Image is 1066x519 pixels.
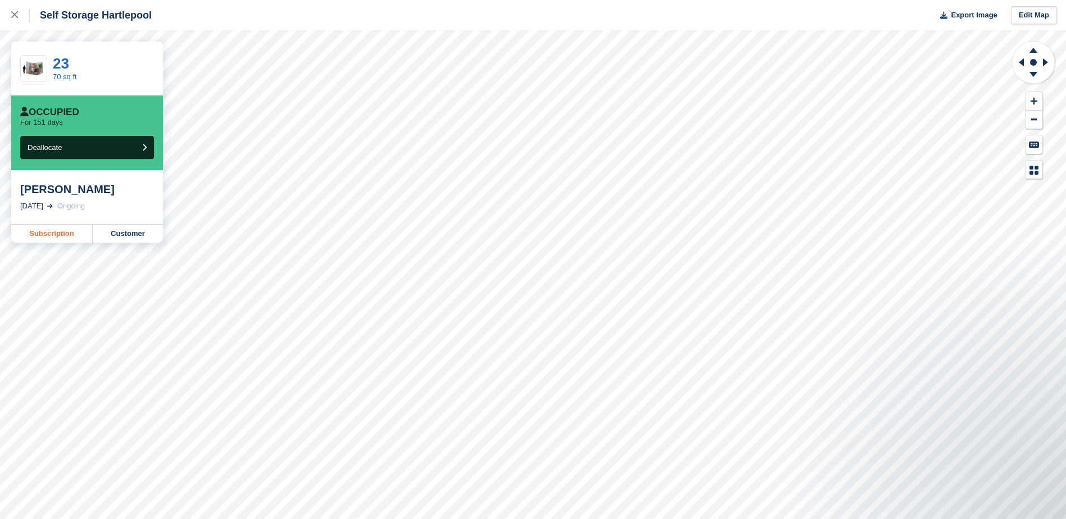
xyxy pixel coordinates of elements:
[47,204,53,208] img: arrow-right-light-icn-cde0832a797a2874e46488d9cf13f60e5c3a73dbe684e267c42b8395dfbc2abf.svg
[1011,6,1057,25] a: Edit Map
[951,10,997,21] span: Export Image
[20,201,43,212] div: [DATE]
[933,6,997,25] button: Export Image
[1026,135,1042,154] button: Keyboard Shortcuts
[28,143,62,152] span: Deallocate
[93,225,163,243] a: Customer
[1026,161,1042,179] button: Map Legend
[53,55,69,72] a: 23
[21,59,47,79] img: 64-sqft-unit%20(1).jpg
[57,201,85,212] div: Ongoing
[1026,92,1042,111] button: Zoom In
[20,118,63,127] p: For 151 days
[30,8,152,22] div: Self Storage Hartlepool
[20,107,79,118] div: Occupied
[53,72,77,81] a: 70 sq ft
[1026,111,1042,129] button: Zoom Out
[20,136,154,159] button: Deallocate
[11,225,93,243] a: Subscription
[20,183,154,196] div: [PERSON_NAME]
